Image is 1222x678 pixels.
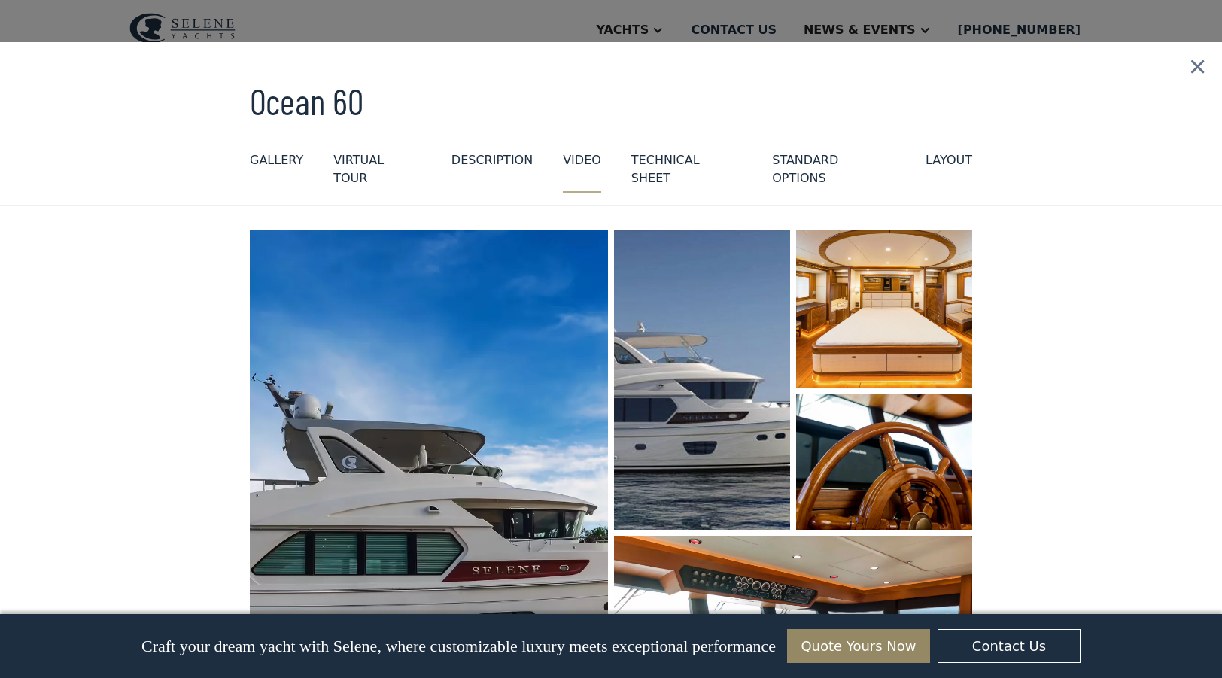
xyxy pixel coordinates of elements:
a: DESCRIPTION [451,151,533,193]
div: DESCRIPTION [451,151,533,169]
img: Best long-range trawler yacht with a sleek design, spacious flybridge, and luxury features cruisi... [614,230,790,531]
div: standard options [772,151,895,187]
div: VIDEO [563,151,601,169]
div: GALLERY [250,151,303,169]
a: Quote Yours Now [787,629,930,663]
a: Technical sheet [631,151,742,193]
a: Contact Us [938,629,1081,663]
a: layout [926,151,972,193]
a: open lightbox [796,230,972,389]
img: icon [1173,42,1222,92]
a: virtual tour [333,151,421,193]
p: Craft your dream yacht with Selene, where customizable luxury meets exceptional performance [141,637,776,656]
a: standard options [772,151,895,193]
a: open lightbox [614,230,790,531]
a: VIDEO [563,151,601,193]
div: layout [926,151,972,169]
div: virtual tour [333,151,421,187]
a: GALLERY [250,151,303,193]
a: open lightbox [796,394,972,530]
h3: Ocean 60 [250,81,972,121]
div: Technical sheet [631,151,742,187]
